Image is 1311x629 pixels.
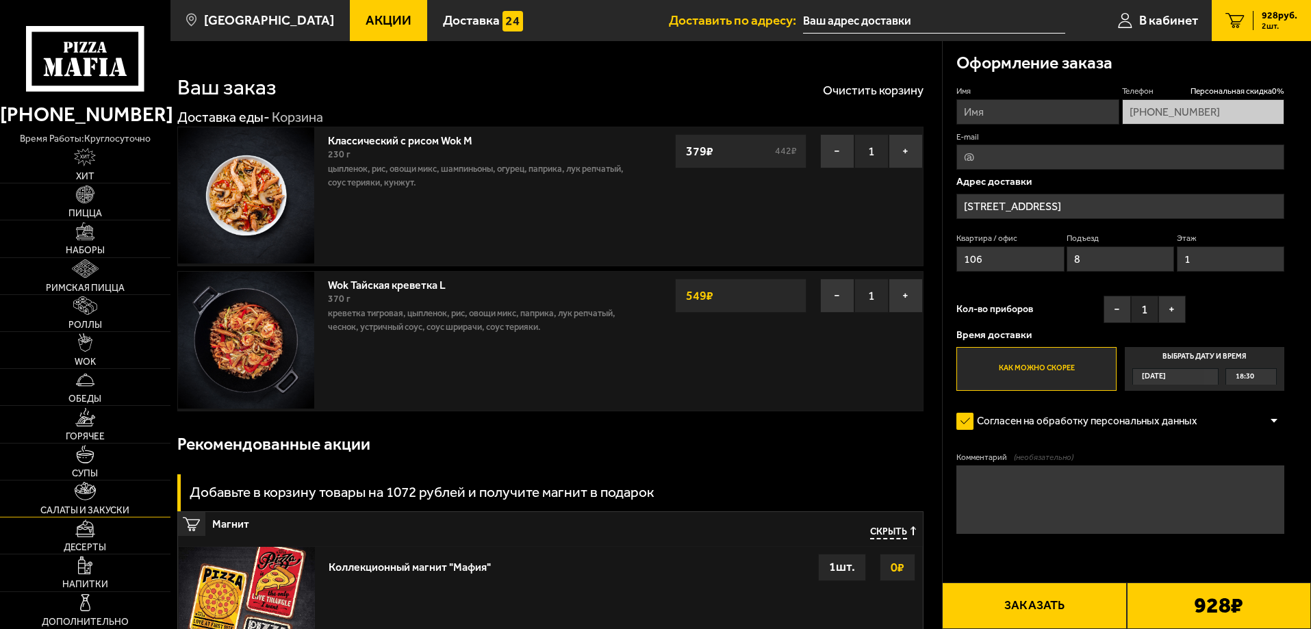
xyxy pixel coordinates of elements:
span: Доставить по адресу: [669,14,803,27]
b: 928 ₽ [1194,595,1243,617]
label: Квартира / офис [956,233,1064,244]
button: Очистить корзину [823,84,924,97]
strong: 379 ₽ [683,138,717,164]
span: Доставка [443,14,500,27]
s: 442 ₽ [773,146,799,156]
div: Корзина [272,109,323,127]
label: Телефон [1122,86,1284,97]
h3: Рекомендованные акции [177,436,370,453]
input: Ваш адрес доставки [803,8,1065,34]
a: Классический с рисом Wok M [328,130,486,147]
span: Горячее [66,432,105,441]
span: Персональная скидка 0 % [1191,86,1284,97]
label: Согласен на обработку персональных данных [956,408,1211,435]
span: Напитки [62,580,108,589]
strong: 549 ₽ [683,283,717,309]
span: В кабинет [1139,14,1198,27]
img: 15daf4d41897b9f0e9f617042186c801.svg [502,11,523,31]
span: 370 г [328,293,351,305]
p: Адрес доставки [956,177,1284,187]
button: Заказать [942,582,1126,629]
span: Дополнительно [42,617,129,627]
span: 18:30 [1236,369,1254,385]
button: + [889,279,923,313]
p: креветка тигровая, цыпленок, рис, овощи микс, паприка, лук репчатый, чеснок, устричный соус, соус... [328,307,632,334]
button: − [1104,296,1131,323]
label: Выбрать дату и время [1125,347,1284,391]
span: Супы [72,469,98,478]
label: Подъезд [1067,233,1174,244]
span: 2 шт. [1262,22,1297,30]
span: [GEOGRAPHIC_DATA] [204,14,334,27]
span: Роллы [68,320,102,330]
a: Доставка еды- [177,109,270,125]
button: + [889,134,923,168]
input: +7 ( [1122,99,1284,125]
span: Наборы [66,246,105,255]
span: Кол-во приборов [956,305,1033,314]
button: − [820,279,854,313]
span: Магнит [212,512,659,530]
label: E-mail [956,131,1284,143]
span: 928 руб. [1262,11,1297,21]
h3: Добавьте в корзину товары на 1072 рублей и получите магнит в подарок [190,485,654,500]
label: Этаж [1177,233,1284,244]
input: @ [956,144,1284,170]
span: Санкт-Петербург, улица Крыленко, 35, подъезд 8 [803,8,1065,34]
h1: Ваш заказ [177,77,277,99]
button: + [1158,296,1186,323]
p: цыпленок, рис, овощи микс, шампиньоны, огурец, паприка, лук репчатый, соус терияки, кунжут. [328,162,632,190]
span: 1 [854,134,889,168]
span: 230 г [328,149,351,160]
span: Акции [366,14,411,27]
label: Как можно скорее [956,347,1116,391]
label: Комментарий [956,452,1284,463]
span: (необязательно) [1014,452,1073,463]
span: Десерты [64,543,106,552]
span: Скрыть [870,526,907,539]
span: Обеды [68,394,101,404]
input: Имя [956,99,1119,125]
span: 1 [854,279,889,313]
span: Хит [76,172,94,181]
button: − [820,134,854,168]
span: Пицца [68,209,102,218]
div: Коллекционный магнит "Мафия" [329,554,491,574]
strong: 0 ₽ [887,554,908,580]
a: Wok Тайская креветка L [328,274,459,292]
h3: Оформление заказа [956,55,1112,72]
span: Римская пицца [46,283,125,293]
p: Время доставки [956,330,1284,340]
button: Скрыть [870,526,916,539]
span: Салаты и закуски [40,506,129,515]
span: [DATE] [1142,369,1166,385]
label: Имя [956,86,1119,97]
span: WOK [75,357,96,367]
div: 1 шт. [818,554,866,581]
span: 1 [1131,296,1158,323]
